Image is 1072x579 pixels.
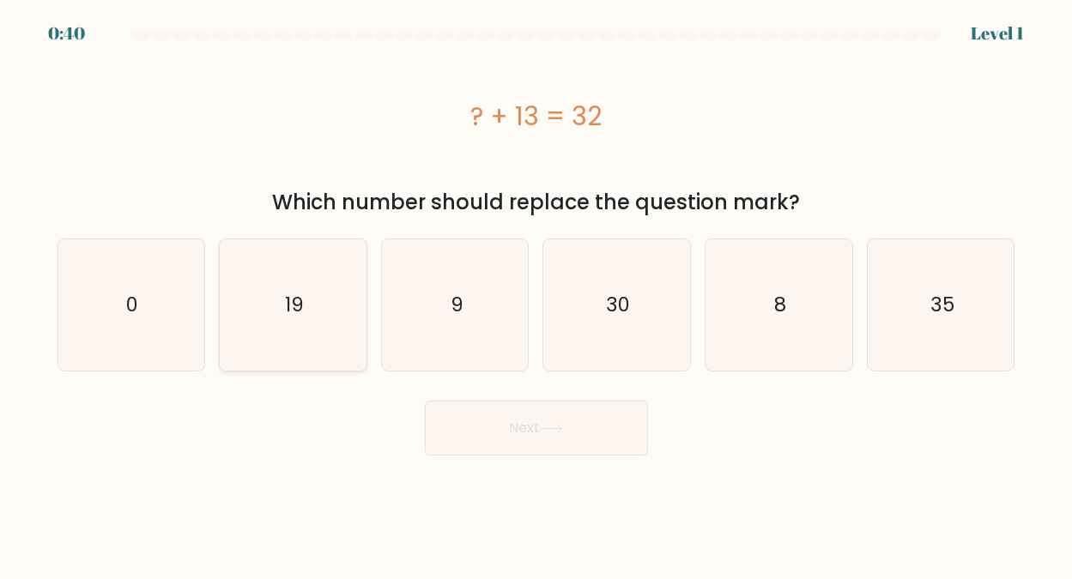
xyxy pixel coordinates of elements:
[68,187,1005,218] div: Which number should replace the question mark?
[774,291,786,318] text: 8
[285,291,304,318] text: 19
[425,401,648,455] button: Next
[126,291,138,318] text: 0
[606,291,630,318] text: 30
[58,97,1015,136] div: ? + 13 = 32
[971,21,1024,46] div: Level 1
[48,21,85,46] div: 0:40
[450,291,463,318] text: 9
[930,291,954,318] text: 35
